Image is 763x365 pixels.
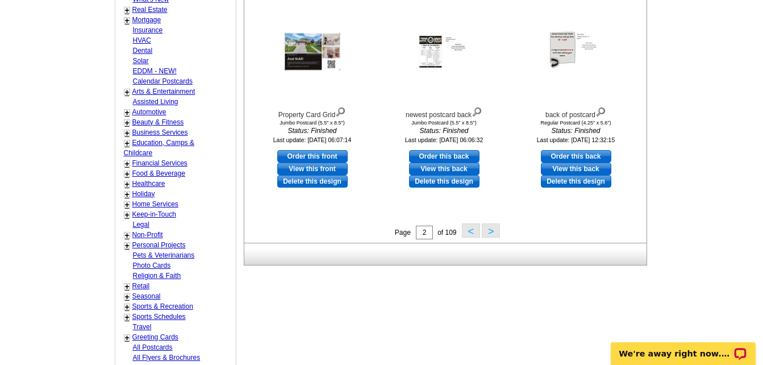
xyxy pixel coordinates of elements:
a: All Flyers & Brochures [133,354,201,362]
a: + [125,302,130,312]
a: Non-Profit [132,231,163,239]
small: Last update: [DATE] 06:06:32 [405,136,483,143]
a: Healthcare [132,180,165,188]
i: Status: Finished [382,126,507,136]
a: Greeting Cards [132,333,178,341]
a: + [125,241,130,250]
img: back of postcard [548,30,604,73]
a: Food & Beverage [132,169,185,177]
a: + [125,118,130,127]
button: > [482,223,500,238]
a: HVAC [133,36,151,44]
a: Dental [133,47,153,55]
a: + [125,180,130,189]
a: Sports Schedules [132,313,186,321]
img: Property Card Grid [284,33,341,71]
button: < [462,223,480,238]
a: Delete this design [541,175,611,188]
a: + [125,159,130,168]
i: Status: Finished [514,126,639,136]
a: + [125,292,130,301]
a: Travel [133,323,152,331]
a: View this back [541,163,611,175]
a: View this front [277,163,348,175]
a: Retail [132,282,150,290]
a: + [125,200,130,209]
a: Personal Projects [132,241,186,249]
a: Delete this design [277,175,348,188]
a: Real Estate [132,6,168,14]
a: Financial Services [132,159,187,167]
a: Pets & Veterinarians [133,251,195,259]
a: + [125,16,130,25]
a: Sports & Recreation [132,302,193,310]
a: Education, Camps & Childcare [124,139,194,157]
a: EDDM - NEW! [133,67,177,75]
a: + [125,128,130,138]
a: Religion & Faith [133,272,181,280]
a: + [125,139,130,148]
a: Photo Cards [133,262,171,269]
a: use this design [277,150,348,163]
a: + [125,231,130,240]
a: use this design [541,150,611,163]
a: Legal [133,221,149,229]
div: back of postcard [514,105,639,120]
small: Last update: [DATE] 12:32:15 [537,136,615,143]
a: Mortgage [132,16,161,24]
a: Seasonal [132,292,161,300]
img: newest postcard back [416,34,473,70]
div: Regular Postcard (4.25" x 5.6") [514,120,639,126]
div: newest postcard back [382,105,507,120]
span: Page [395,229,411,237]
a: + [125,169,130,179]
a: + [125,108,130,117]
a: + [125,333,130,342]
img: view design details [335,105,346,117]
a: Solar [133,57,149,65]
iframe: LiveChat chat widget [603,329,763,365]
a: Insurance [133,26,163,34]
span: of 109 [437,229,456,237]
a: Business Services [132,128,188,136]
a: + [125,313,130,322]
a: Home Services [132,200,178,208]
a: + [125,190,130,199]
a: Automotive [132,108,166,116]
a: All Postcards [133,343,173,351]
div: Jumbo Postcard (5.5" x 8.5") [250,120,375,126]
img: view design details [595,105,606,117]
a: Assisted Living [133,98,178,106]
a: Arts & Entertainment [132,88,195,96]
a: Holiday [132,190,155,198]
a: + [125,210,130,219]
a: use this design [409,150,480,163]
img: view design details [472,105,482,117]
a: + [125,6,130,15]
a: Delete this design [409,175,480,188]
div: Jumbo Postcard (5.5" x 8.5") [382,120,507,126]
a: + [125,282,130,291]
div: Property Card Grid [250,105,375,120]
a: View this back [409,163,480,175]
a: + [125,88,130,97]
a: Calendar Postcards [133,77,193,85]
a: Beauty & Fitness [132,118,184,126]
i: Status: Finished [250,126,375,136]
a: Keep-in-Touch [132,210,176,218]
small: Last update: [DATE] 06:07:14 [273,136,352,143]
